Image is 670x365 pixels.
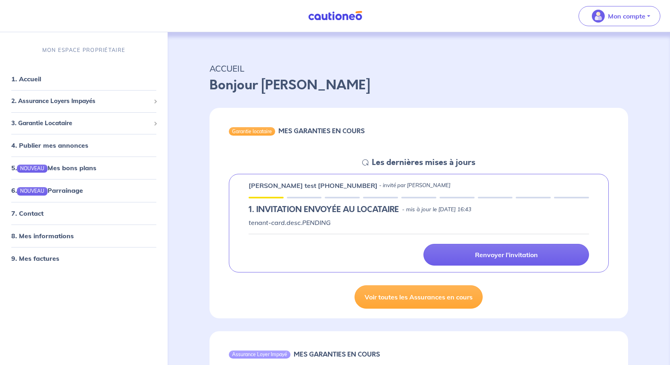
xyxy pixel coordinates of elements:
[3,93,164,109] div: 2. Assurance Loyers Impayés
[11,186,83,194] a: 6.NOUVEAUParrainage
[11,209,44,217] a: 7. Contact
[423,244,589,266] a: Renvoyer l'invitation
[3,182,164,198] div: 6.NOUVEAUParrainage
[229,351,290,359] div: Assurance Loyer Impayé
[229,127,275,135] div: Garantie locataire
[3,205,164,221] div: 7. Contact
[3,227,164,243] div: 8. Mes informations
[402,206,471,214] p: - mis à jour le [DATE] 16:43
[355,285,483,309] a: Voir toutes les Assurances en cours
[249,205,399,214] h5: 1.︎ INVITATION ENVOYÉE AU LOCATAIRE
[592,10,605,23] img: illu_account_valid_menu.svg
[3,160,164,176] div: 5.NOUVEAUMes bons plans
[11,118,150,128] span: 3. Garantie Locataire
[608,11,645,21] p: Mon compte
[11,141,88,149] a: 4. Publier mes annonces
[475,251,538,259] p: Renvoyer l'invitation
[3,137,164,153] div: 4. Publier mes annonces
[210,61,628,76] p: ACCUEIL
[3,115,164,131] div: 3. Garantie Locataire
[372,158,475,167] h5: Les dernières mises à jours
[249,205,589,214] div: state: PENDING, Context: IN-LANDLORD
[379,181,450,190] p: - invité par [PERSON_NAME]
[11,231,74,239] a: 8. Mes informations
[210,76,628,95] p: Bonjour [PERSON_NAME]
[278,127,365,135] h6: MES GARANTIES EN COURS
[305,11,365,21] img: Cautioneo
[3,250,164,266] div: 9. Mes factures
[249,218,589,227] p: tenant-card.desc.PENDING
[294,351,380,358] h6: MES GARANTIES EN COURS
[42,46,125,54] p: MON ESPACE PROPRIÉTAIRE
[249,181,378,190] p: [PERSON_NAME] test [PHONE_NUMBER]
[11,97,150,106] span: 2. Assurance Loyers Impayés
[11,75,41,83] a: 1. Accueil
[11,164,96,172] a: 5.NOUVEAUMes bons plans
[3,71,164,87] div: 1. Accueil
[11,254,59,262] a: 9. Mes factures
[579,6,660,26] button: illu_account_valid_menu.svgMon compte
